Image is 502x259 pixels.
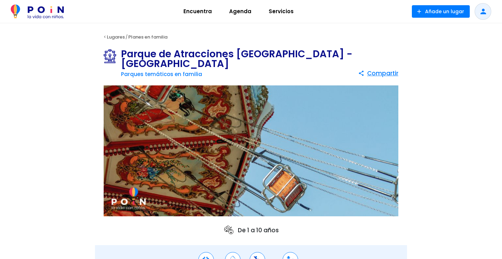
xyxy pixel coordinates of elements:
[128,34,167,40] a: Planes en familia
[223,225,234,236] img: ages icon
[121,49,358,69] h1: Parque de Atracciones [GEOGRAPHIC_DATA] - [GEOGRAPHIC_DATA]
[226,6,254,17] span: Agenda
[95,32,407,42] div: < /
[175,3,220,20] a: Encuentra
[104,85,398,217] img: Parque de Atracciones Sould Park - La Vaguada
[266,6,297,17] span: Servicios
[107,34,125,40] a: Lugares
[223,225,279,236] p: De 1 a 10 años
[412,5,470,18] button: Añade un lugar
[220,3,260,20] a: Agenda
[104,49,121,63] img: Parques temáticos en familia
[358,67,398,80] button: Compartir
[180,6,215,17] span: Encuentra
[121,70,202,78] a: Parques temáticos en familia
[260,3,302,20] a: Servicios
[11,5,64,18] img: POiN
